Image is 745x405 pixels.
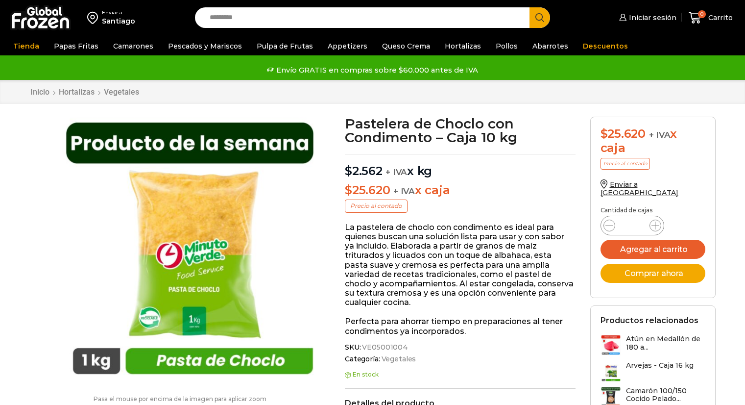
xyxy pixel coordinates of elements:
p: Precio al contado [345,200,408,212]
a: Appetizers [323,37,372,55]
a: Pollos [491,37,523,55]
a: Iniciar sesión [617,8,676,27]
h1: Pastelera de Choclo con Condimento – Caja 10 kg [345,117,576,144]
p: x kg [345,154,576,178]
span: Iniciar sesión [626,13,676,23]
a: Abarrotes [528,37,573,55]
p: Cantidad de cajas [601,207,705,214]
a: Arvejas - Caja 16 kg [601,361,694,382]
a: Papas Fritas [49,37,103,55]
span: + IVA [385,167,407,177]
span: + IVA [393,186,415,196]
a: Pescados y Mariscos [163,37,247,55]
a: Atún en Medallón de 180 a... [601,335,705,356]
a: Queso Crema [377,37,435,55]
a: Hortalizas [58,87,95,97]
p: x caja [345,183,576,198]
a: Pulpa de Frutas [252,37,318,55]
a: Vegetales [103,87,140,97]
bdi: 25.620 [345,183,390,197]
span: $ [601,127,608,141]
bdi: 25.620 [601,127,646,141]
h3: Atún en Medallón de 180 a... [626,335,705,352]
h2: Productos relacionados [601,316,698,325]
h3: Arvejas - Caja 16 kg [626,361,694,370]
p: Pasa el mouse por encima de la imagen para aplicar zoom [30,396,331,403]
a: Tienda [8,37,44,55]
p: En stock [345,371,576,378]
img: pastelera choclo [55,117,324,386]
span: Carrito [706,13,733,23]
div: x caja [601,127,705,155]
span: Categoría: [345,355,576,363]
a: Descuentos [578,37,633,55]
img: address-field-icon.svg [87,9,102,26]
p: La pastelera de choclo con condimento es ideal para quienes buscan una solución lista para usar y... [345,223,576,307]
a: Vegetales [380,355,416,363]
p: Precio al contado [601,158,650,170]
div: Enviar a [102,9,135,16]
span: $ [345,164,352,178]
button: Search button [529,7,550,28]
span: VE05001004 [360,343,408,352]
bdi: 2.562 [345,164,383,178]
span: + IVA [649,130,671,140]
a: 0 Carrito [686,6,735,29]
a: Enviar a [GEOGRAPHIC_DATA] [601,180,679,197]
span: 0 [698,10,706,18]
span: SKU: [345,343,576,352]
input: Product quantity [623,219,642,232]
div: Santiago [102,16,135,26]
a: Hortalizas [440,37,486,55]
button: Comprar ahora [601,264,705,283]
p: Perfecta para ahorrar tiempo en preparaciones al tener condimentos ya incorporados. [345,317,576,335]
a: Inicio [30,87,50,97]
h3: Camarón 100/150 Cocido Pelado... [626,387,705,404]
span: $ [345,183,352,197]
nav: Breadcrumb [30,87,140,97]
button: Agregar al carrito [601,240,705,259]
a: Camarones [108,37,158,55]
